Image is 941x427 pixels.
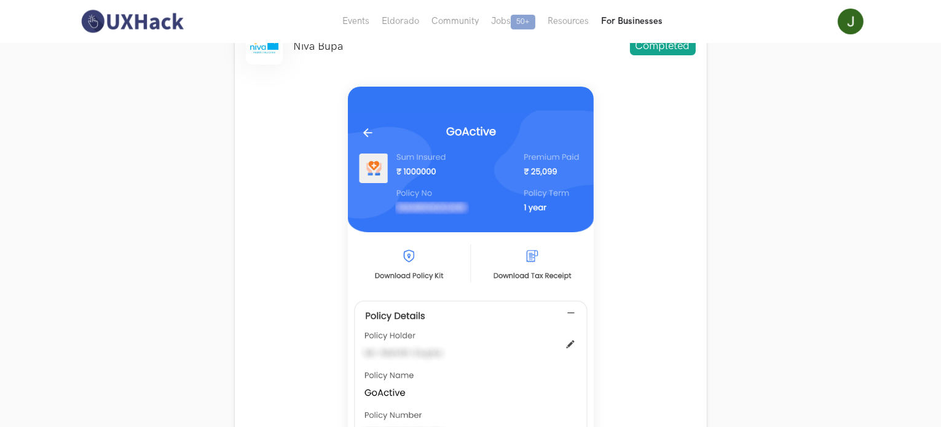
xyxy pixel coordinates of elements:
[511,15,535,29] span: 50+
[294,40,344,53] li: Niva Bupa
[630,37,696,55] span: Completed
[77,9,187,34] img: UXHack-logo.png
[838,9,864,34] img: Your profile pic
